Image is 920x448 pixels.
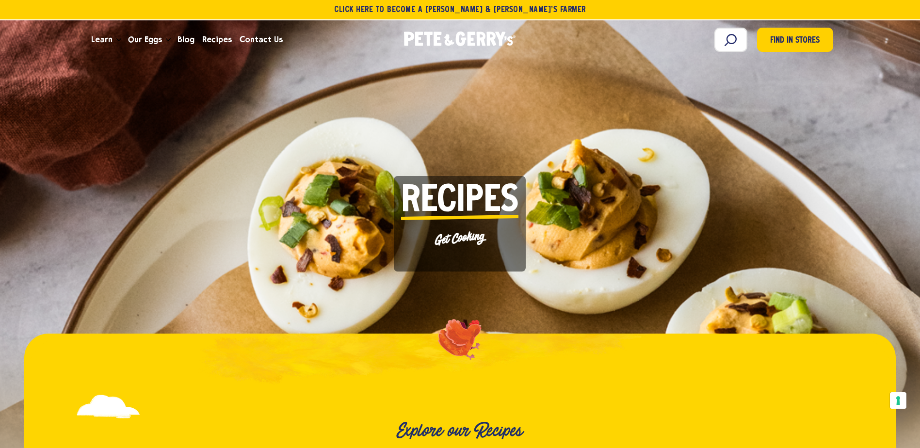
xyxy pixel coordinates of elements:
a: Blog [174,27,198,53]
button: Your consent preferences for tracking technologies [890,392,906,409]
a: Contact Us [236,27,287,53]
span: Blog [178,33,194,46]
span: Contact Us [240,33,283,46]
button: Open the dropdown menu for Learn [116,38,121,42]
span: Recipes [202,33,232,46]
span: Find in Stores [770,34,820,48]
input: Search [714,28,747,52]
a: Recipes [198,27,236,53]
p: Get Cooking [401,225,519,251]
a: Learn [87,27,116,53]
a: Our Eggs [124,27,166,53]
span: Our Eggs [128,33,162,46]
button: Open the dropdown menu for Our Eggs [166,38,171,42]
span: Learn [91,33,113,46]
a: Find in Stores [757,28,833,52]
span: Recipes [401,183,518,220]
